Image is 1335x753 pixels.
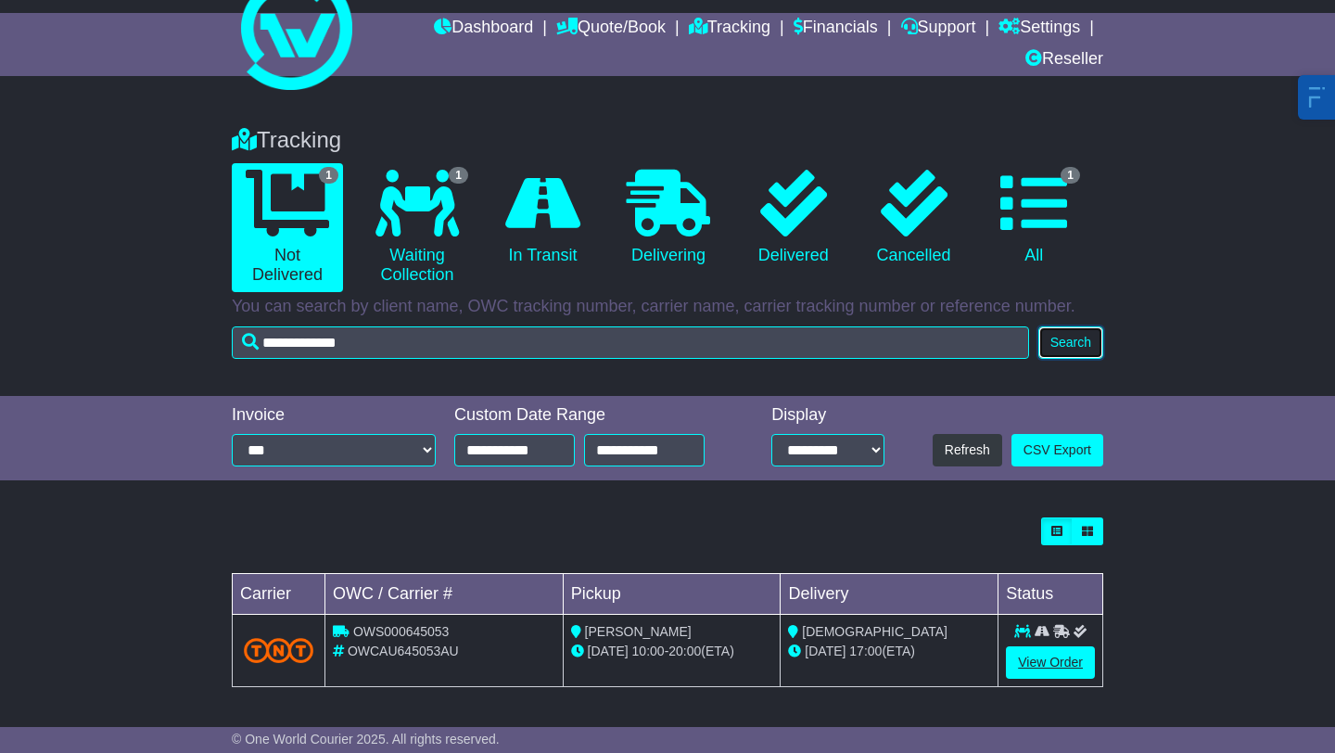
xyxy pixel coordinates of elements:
[668,644,701,658] span: 20:00
[233,574,325,615] td: Carrier
[1038,326,1103,359] button: Search
[232,163,343,292] a: 1 Not Delivered
[244,638,313,663] img: TNT_Domestic.png
[1006,646,1095,679] a: View Order
[232,405,436,426] div: Invoice
[348,644,459,658] span: OWCAU645053AU
[802,624,947,639] span: [DEMOGRAPHIC_DATA]
[613,163,724,273] a: Delivering
[933,434,1002,466] button: Refresh
[1025,45,1103,76] a: Reseller
[454,405,732,426] div: Custom Date Range
[849,644,882,658] span: 17:00
[689,13,770,45] a: Tracking
[788,642,990,661] div: (ETA)
[632,644,665,658] span: 10:00
[434,13,533,45] a: Dashboard
[781,574,998,615] td: Delivery
[571,642,773,661] div: - (ETA)
[319,167,338,184] span: 1
[362,163,473,292] a: 1 Waiting Collection
[998,13,1080,45] a: Settings
[862,163,964,273] a: Cancelled
[222,127,1112,154] div: Tracking
[1061,167,1080,184] span: 1
[743,163,844,273] a: Delivered
[794,13,878,45] a: Financials
[556,13,666,45] a: Quote/Book
[353,624,450,639] span: OWS000645053
[1011,434,1103,466] a: CSV Export
[998,574,1103,615] td: Status
[984,163,1085,273] a: 1 All
[449,167,468,184] span: 1
[232,297,1103,317] p: You can search by client name, OWC tracking number, carrier name, carrier tracking number or refe...
[805,644,845,658] span: [DATE]
[325,574,564,615] td: OWC / Carrier #
[585,624,692,639] span: [PERSON_NAME]
[901,13,976,45] a: Support
[491,163,594,273] a: In Transit
[588,644,629,658] span: [DATE]
[563,574,781,615] td: Pickup
[232,732,500,747] span: © One World Courier 2025. All rights reserved.
[771,405,884,426] div: Display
